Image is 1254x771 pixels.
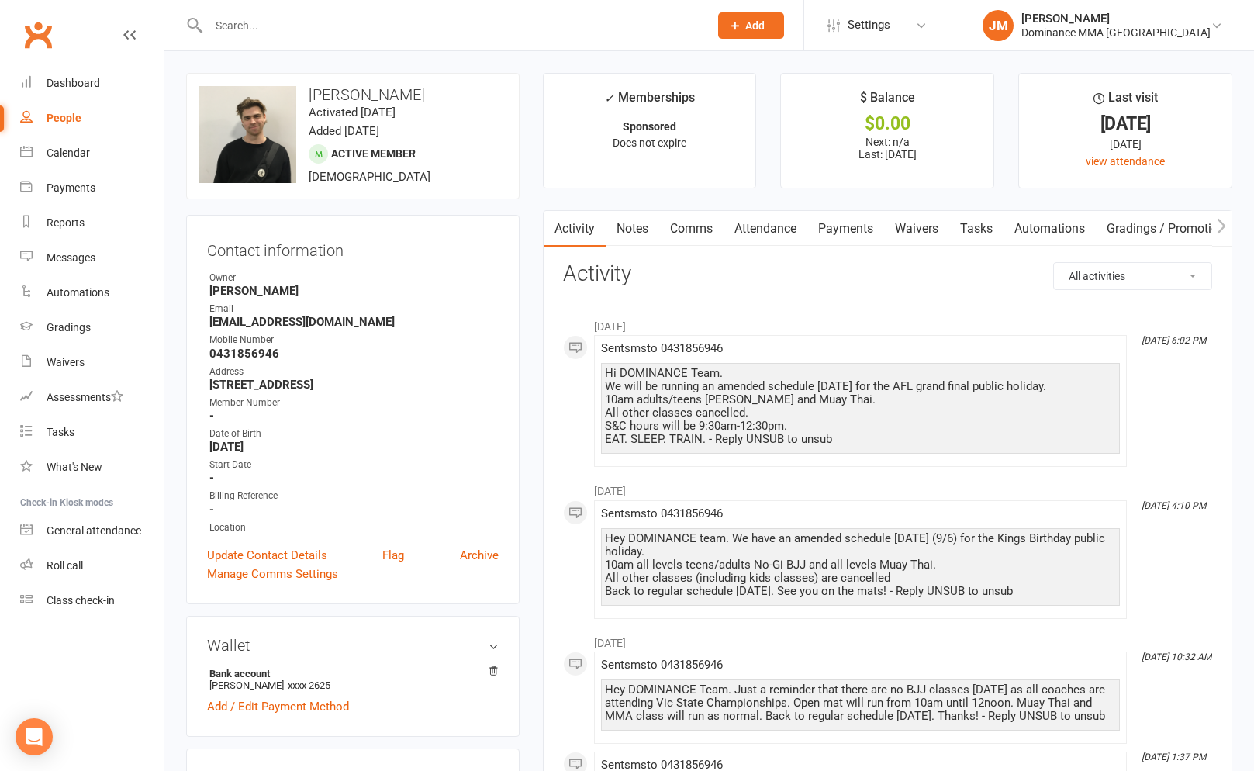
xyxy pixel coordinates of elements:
div: Automations [47,286,109,299]
span: Does not expire [613,137,686,149]
div: $ Balance [860,88,915,116]
a: Messages [20,240,164,275]
a: Calendar [20,136,164,171]
i: [DATE] 4:10 PM [1142,500,1206,511]
div: Tasks [47,426,74,438]
div: Waivers [47,356,85,368]
span: xxxx 2625 [288,679,330,691]
a: Archive [460,546,499,565]
a: Activity [544,211,606,247]
a: view attendance [1086,155,1165,168]
a: Update Contact Details [207,546,327,565]
div: Dominance MMA [GEOGRAPHIC_DATA] [1021,26,1211,40]
div: Address [209,365,499,379]
div: Owner [209,271,499,285]
span: Sent sms to 0431856946 [601,507,723,520]
a: Flag [382,546,404,565]
div: Memberships [604,88,695,116]
li: [DATE] [563,310,1212,335]
strong: [EMAIL_ADDRESS][DOMAIN_NAME] [209,315,499,329]
i: [DATE] 10:32 AM [1142,652,1211,662]
div: Roll call [47,559,83,572]
div: [DATE] [1033,116,1218,132]
a: Class kiosk mode [20,583,164,618]
div: Member Number [209,396,499,410]
div: Class check-in [47,594,115,607]
li: [DATE] [563,475,1212,500]
a: Payments [807,211,884,247]
strong: Bank account [209,668,491,679]
i: [DATE] 6:02 PM [1142,335,1206,346]
p: Next: n/a Last: [DATE] [795,136,979,161]
div: Gradings [47,321,91,334]
a: Manage Comms Settings [207,565,338,583]
i: [DATE] 1:37 PM [1142,752,1206,762]
div: Date of Birth [209,427,499,441]
div: Last visit [1093,88,1158,116]
span: Settings [848,8,890,43]
a: Tasks [20,415,164,450]
strong: [STREET_ADDRESS] [209,378,499,392]
time: Activated [DATE] [309,105,396,119]
div: Open Intercom Messenger [16,718,53,755]
a: Assessments [20,380,164,415]
a: Payments [20,171,164,206]
a: People [20,101,164,136]
a: Automations [20,275,164,310]
span: Add [745,19,765,32]
div: Start Date [209,458,499,472]
a: Roll call [20,548,164,583]
strong: 0431856946 [209,347,499,361]
i: ✓ [604,91,614,105]
span: [DEMOGRAPHIC_DATA] [309,170,430,184]
h3: [PERSON_NAME] [199,86,506,103]
span: Sent sms to 0431856946 [601,341,723,355]
a: Tasks [949,211,1004,247]
time: Added [DATE] [309,124,379,138]
div: Hey DOMINANCE Team. Just a reminder that there are no BJJ classes [DATE] as all coaches are atten... [605,683,1116,723]
div: General attendance [47,524,141,537]
a: Dashboard [20,66,164,101]
strong: [DATE] [209,440,499,454]
div: [DATE] [1033,136,1218,153]
strong: - [209,471,499,485]
a: Waivers [884,211,949,247]
a: Clubworx [19,16,57,54]
div: Hi DOMINANCE Team. We will be running an amended schedule [DATE] for the AFL grand final public h... [605,367,1116,446]
li: [DATE] [563,627,1212,652]
strong: - [209,503,499,517]
div: Billing Reference [209,489,499,503]
div: Email [209,302,499,316]
div: Calendar [47,147,90,159]
a: Automations [1004,211,1096,247]
span: Active member [331,147,416,160]
h3: Activity [563,262,1212,286]
div: Mobile Number [209,333,499,347]
span: Sent sms to 0431856946 [601,658,723,672]
div: Dashboard [47,77,100,89]
div: Hey DOMINANCE team. We have an amended schedule [DATE] (9/6) for the Kings Birthday public holida... [605,532,1116,598]
div: Location [209,520,499,535]
a: General attendance kiosk mode [20,513,164,548]
a: Reports [20,206,164,240]
div: $0.00 [795,116,979,132]
h3: Wallet [207,637,499,654]
div: What's New [47,461,102,473]
div: Payments [47,182,95,194]
a: Notes [606,211,659,247]
div: Reports [47,216,85,229]
strong: [PERSON_NAME] [209,284,499,298]
strong: Sponsored [623,120,676,133]
a: Gradings [20,310,164,345]
input: Search... [204,15,698,36]
button: Add [718,12,784,39]
a: Attendance [724,211,807,247]
div: [PERSON_NAME] [1021,12,1211,26]
a: Add / Edit Payment Method [207,697,349,716]
h3: Contact information [207,236,499,259]
a: Waivers [20,345,164,380]
div: Assessments [47,391,123,403]
div: JM [983,10,1014,41]
a: Comms [659,211,724,247]
strong: - [209,409,499,423]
